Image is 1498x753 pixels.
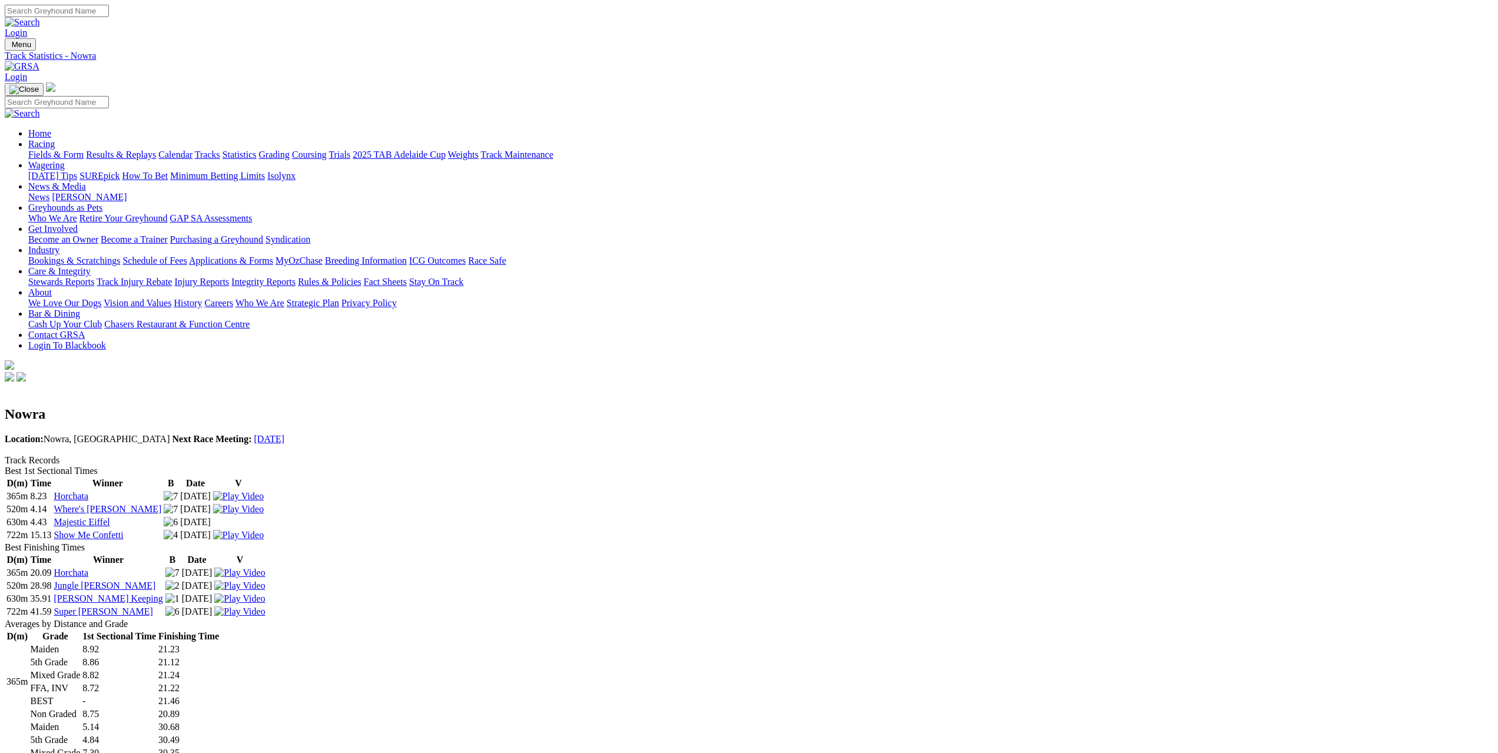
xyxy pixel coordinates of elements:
text: [DATE] [180,530,211,540]
div: Best 1st Sectional Times [5,466,1493,476]
div: Wagering [28,171,1493,181]
a: View replay [213,491,264,501]
a: Trials [328,150,350,160]
input: Search [5,5,109,17]
text: 4.43 [30,517,46,527]
h2: Nowra [5,406,1493,422]
a: Care & Integrity [28,266,91,276]
a: Become an Owner [28,234,98,244]
b: Location: [5,434,44,444]
th: B [163,477,178,489]
a: We Love Our Dogs [28,298,101,308]
td: 8.86 [82,656,157,668]
td: FFA, INV [29,682,81,694]
text: 28.98 [30,580,51,591]
div: Racing [28,150,1493,160]
a: View replay [213,504,264,514]
a: Isolynx [267,171,295,181]
a: Privacy Policy [341,298,397,308]
th: Date [180,477,211,489]
a: Bar & Dining [28,309,80,319]
div: About [28,298,1493,309]
a: Stewards Reports [28,277,94,287]
a: SUREpick [79,171,119,181]
td: 8.72 [82,682,157,694]
img: Play Video [213,530,264,540]
img: Play Video [214,568,265,578]
a: Login [5,28,27,38]
a: ICG Outcomes [409,256,466,266]
td: 722m [6,606,28,618]
td: 365m [6,567,28,579]
a: Greyhounds as Pets [28,203,102,213]
td: 21.46 [158,695,220,707]
a: Stay On Track [409,277,463,287]
text: 35.91 [30,593,51,603]
img: logo-grsa-white.png [5,360,14,370]
a: Weights [448,150,479,160]
a: Super [PERSON_NAME] [54,606,152,616]
td: 4.84 [82,734,157,746]
a: Track Injury Rebate [97,277,172,287]
div: Track Statistics - Nowra [5,51,1493,61]
input: Search [5,96,109,108]
a: Become a Trainer [101,234,168,244]
a: Jungle [PERSON_NAME] [54,580,155,591]
th: Date [181,554,213,566]
a: Applications & Forms [189,256,273,266]
img: 7 [165,568,180,578]
a: News [28,192,49,202]
text: 41.59 [30,606,51,616]
img: Search [5,17,40,28]
text: 20.09 [30,568,51,578]
a: Strategic Plan [287,298,339,308]
td: 30.49 [158,734,220,746]
a: MyOzChase [275,256,323,266]
td: 722m [6,529,28,541]
div: Bar & Dining [28,319,1493,330]
a: Rules & Policies [298,277,361,287]
img: 6 [164,517,178,528]
td: 520m [6,503,28,515]
div: Care & Integrity [28,277,1493,287]
text: 4.14 [30,504,46,514]
a: Who We Are [235,298,284,308]
th: V [212,477,264,489]
a: Majestic Eiffel [54,517,109,527]
text: 15.13 [30,530,51,540]
a: History [174,298,202,308]
a: Fact Sheets [364,277,407,287]
text: [DATE] [182,568,212,578]
a: Retire Your Greyhound [79,213,168,223]
img: 7 [164,504,178,515]
td: BEST [29,695,81,707]
td: 8.82 [82,669,157,681]
td: - [82,695,157,707]
th: Time [29,477,52,489]
a: Chasers Restaurant & Function Centre [104,319,250,329]
a: Statistics [222,150,257,160]
th: Winner [53,554,163,566]
td: Maiden [29,643,81,655]
a: Syndication [265,234,310,244]
a: GAP SA Assessments [170,213,253,223]
td: 21.12 [158,656,220,668]
a: Home [28,128,51,138]
img: Play Video [213,491,264,502]
div: Get Involved [28,234,1493,245]
img: Play Video [214,606,265,617]
a: Get Involved [28,224,78,234]
button: Toggle navigation [5,38,36,51]
td: 5th Grade [29,734,81,746]
img: Play Video [214,593,265,604]
a: How To Bet [122,171,168,181]
a: Vision and Values [104,298,171,308]
th: B [165,554,180,566]
a: View replay [213,530,264,540]
td: 21.22 [158,682,220,694]
a: Login To Blackbook [28,340,106,350]
a: [DATE] [254,434,285,444]
a: About [28,287,52,297]
th: Winner [53,477,162,489]
td: 30.68 [158,721,220,733]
